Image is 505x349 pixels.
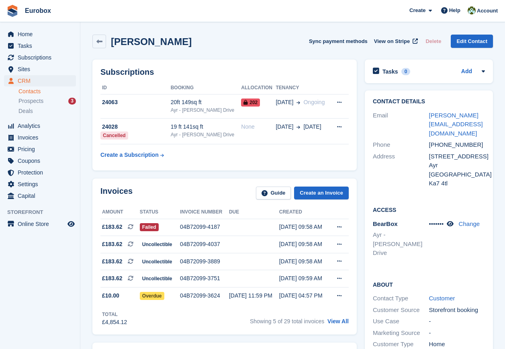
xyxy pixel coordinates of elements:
span: Create [409,6,425,14]
span: Coupons [18,155,66,166]
th: Amount [100,206,140,219]
span: £183.62 [102,257,123,266]
span: £183.62 [102,240,123,248]
img: stora-icon-8386f47178a22dfd0bd8f6a31ec36ba5ce8667c1dd55bd0f319d3a0aa187defe.svg [6,5,18,17]
a: menu [4,64,76,75]
div: [PHONE_NUMBER] [429,140,485,150]
div: - [429,328,485,338]
span: Uncollectible [140,240,175,248]
span: Showing 5 of 29 total invoices [250,318,324,324]
a: Preview store [66,219,76,229]
div: 20ft 149sq ft [171,98,241,107]
img: Lorna Russell [468,6,476,14]
th: ID [100,82,171,94]
div: 0 [401,68,411,75]
span: Overdue [140,292,164,300]
div: 04B72099-3624 [180,292,229,300]
a: menu [4,120,76,131]
h2: Access [373,205,485,214]
a: Add [461,67,472,76]
th: Created [279,206,329,219]
div: Customer Source [373,306,429,315]
span: Invoices [18,132,66,143]
span: Uncollectible [140,275,175,283]
div: - [429,317,485,326]
li: Ayr - [PERSON_NAME] Drive [373,230,429,258]
a: Guide [256,187,291,200]
span: £183.62 [102,274,123,283]
a: menu [4,144,76,155]
a: Customer [429,295,455,302]
div: 24063 [100,98,171,107]
div: Home [429,340,485,349]
div: 04B72099-3889 [180,257,229,266]
a: Create a Subscription [100,148,164,162]
div: 04B72099-4187 [180,223,229,231]
h2: [PERSON_NAME] [111,36,192,47]
a: menu [4,52,76,63]
div: None [241,123,276,131]
th: Status [140,206,180,219]
span: Online Store [18,218,66,230]
div: [DATE] 09:58 AM [279,223,329,231]
h2: About [373,280,485,288]
span: Protection [18,167,66,178]
span: Analytics [18,120,66,131]
span: Account [477,7,498,15]
a: View All [327,318,349,324]
div: Storefront booking [429,306,485,315]
a: menu [4,179,76,190]
span: Sites [18,64,66,75]
span: Prospects [18,97,43,105]
h2: Subscriptions [100,68,349,77]
span: Subscriptions [18,52,66,63]
a: Change [459,220,480,227]
button: Delete [422,35,444,48]
a: menu [4,29,76,40]
div: Phone [373,140,429,150]
div: Customer Type [373,340,429,349]
span: Settings [18,179,66,190]
div: Address [373,152,429,188]
div: Cancelled [100,131,128,140]
div: Ayr [429,161,485,170]
span: View on Stripe [374,37,410,45]
th: Booking [171,82,241,94]
a: menu [4,75,76,86]
a: Create an Invoice [294,187,349,200]
div: Total [102,311,127,318]
div: [GEOGRAPHIC_DATA] [429,170,485,179]
div: 24028 [100,123,171,131]
div: Email [373,111,429,138]
div: [DATE] 09:58 AM [279,240,329,248]
a: View on Stripe [371,35,419,48]
th: Tenancy [276,82,330,94]
a: Edit Contact [451,35,493,48]
span: BearBox [373,220,398,227]
div: Ayr - [PERSON_NAME] Drive [171,107,241,114]
a: menu [4,40,76,51]
div: Contact Type [373,294,429,303]
span: Ongoing [303,99,325,105]
span: £183.62 [102,223,123,231]
a: Prospects 3 [18,97,76,105]
a: Eurobox [22,4,54,17]
h2: Tasks [382,68,398,75]
a: menu [4,167,76,178]
span: Failed [140,223,159,231]
span: Help [449,6,460,14]
div: 3 [68,98,76,105]
a: menu [4,218,76,230]
div: [DATE] 09:59 AM [279,274,329,283]
div: [DATE] 11:59 PM [229,292,279,300]
span: Storefront [7,208,80,216]
a: [PERSON_NAME][EMAIL_ADDRESS][DOMAIN_NAME] [429,112,483,137]
span: Tasks [18,40,66,51]
th: Allocation [241,82,276,94]
div: [DATE] 09:58 AM [279,257,329,266]
span: [DATE] [276,98,293,107]
span: CRM [18,75,66,86]
span: Home [18,29,66,40]
div: Marketing Source [373,328,429,338]
span: £10.00 [102,292,119,300]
